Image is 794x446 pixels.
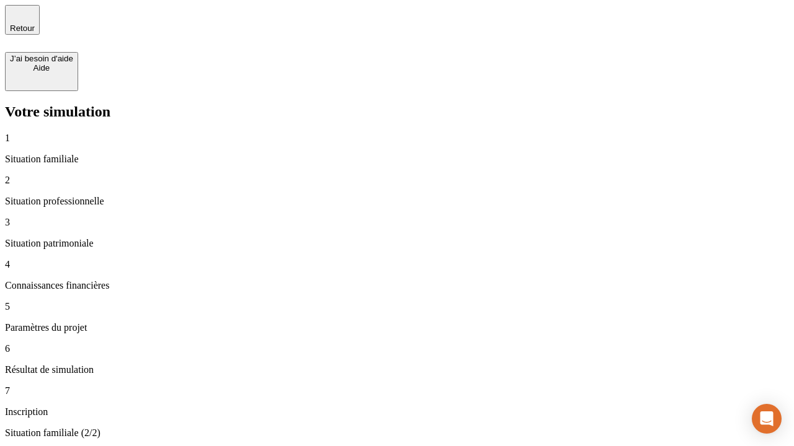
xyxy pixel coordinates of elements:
[5,427,789,439] p: Situation familiale (2/2)
[5,5,40,35] button: Retour
[5,301,789,312] p: 5
[5,217,789,228] p: 3
[5,406,789,418] p: Inscription
[5,259,789,270] p: 4
[10,63,73,72] div: Aide
[5,385,789,396] p: 7
[5,322,789,333] p: Paramètres du projet
[752,404,782,434] div: Open Intercom Messenger
[5,175,789,186] p: 2
[5,343,789,354] p: 6
[5,103,789,120] h2: Votre simulation
[5,196,789,207] p: Situation professionnelle
[5,280,789,291] p: Connaissances financières
[10,24,35,33] span: Retour
[5,154,789,165] p: Situation familiale
[10,54,73,63] div: J’ai besoin d'aide
[5,364,789,375] p: Résultat de simulation
[5,52,78,91] button: J’ai besoin d'aideAide
[5,133,789,144] p: 1
[5,238,789,249] p: Situation patrimoniale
